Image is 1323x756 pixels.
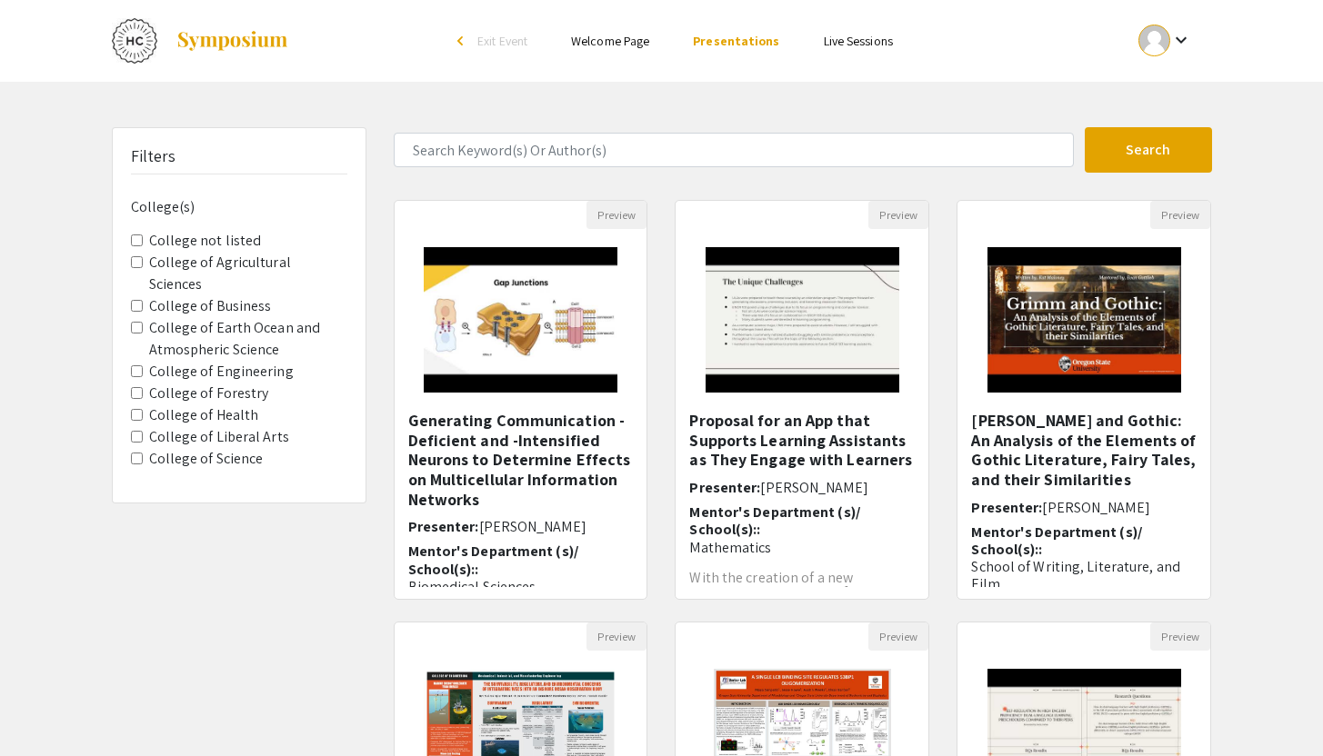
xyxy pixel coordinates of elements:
h6: College(s) [131,198,347,215]
h6: Presenter: [408,518,634,535]
label: College of Engineering [149,361,294,383]
span: Mentor's Department (s)/ School(s):: [971,522,1141,559]
input: Search Keyword(s) Or Author(s) [394,133,1074,167]
h5: [PERSON_NAME] and Gothic: An Analysis of the Elements of Gothic Literature, Fairy Tales, and thei... [971,411,1197,489]
a: Presentations [693,33,779,49]
button: Preview [868,201,928,229]
img: <p>Grimm and Gothic: An Analysis of the Elements of Gothic Literature, Fairy Tales, and their Sim... [969,229,1199,411]
a: Live Sessions [824,33,893,49]
button: Expand account dropdown [1119,20,1211,61]
button: Preview [586,622,646,651]
label: College of Business [149,295,272,317]
button: Preview [586,201,646,229]
p: Mathematics [689,539,915,556]
h5: Proposal for an App that Supports Learning Assistants as They Engage with Learners [689,411,915,470]
span: Exit Event [477,33,527,49]
span: Mentor's Department (s)/ School(s):: [408,542,578,578]
mat-icon: Expand account dropdown [1170,29,1192,51]
h6: Presenter: [689,479,915,496]
label: College of Health [149,404,259,426]
a: HC Thesis Research Fair 2024 [112,18,289,64]
img: HC Thesis Research Fair 2024 [112,18,157,64]
label: College of Earth Ocean and Atmospheric Science [149,317,347,361]
label: College of Forestry [149,383,269,404]
img: <p>Proposal for an App that Supports Learning Assistants as They Engage with Learners</p> [687,229,917,411]
div: Open Presentation <p>Generating Communication -Deficient and -Intensified Neurons to Determine Ef... [394,200,648,600]
label: College of Science [149,448,264,470]
label: College not listed [149,230,262,252]
label: College of Liberal Arts [149,426,289,448]
button: Search [1085,127,1212,173]
h5: Generating Communication -Deficient and -Intensified Neurons to Determine Effects on Multicellula... [408,411,634,509]
span: [PERSON_NAME] [760,478,867,497]
span: Mentor's Department (s)/ School(s):: [689,502,859,539]
img: <p>Generating Communication -Deficient and -Intensified Neurons to Determine Effects on Multicell... [406,229,636,411]
span: [PERSON_NAME] [479,517,586,536]
label: College of Agricultural Sciences [149,252,347,295]
h6: Presenter: [971,499,1197,516]
div: Open Presentation <p>Proposal for an App that Supports Learning Assistants as They Engage with Le... [675,200,929,600]
button: Preview [1150,201,1210,229]
h5: Filters [131,146,176,166]
div: arrow_back_ios [457,35,468,46]
button: Preview [1150,622,1210,651]
img: Symposium by ForagerOne [175,30,289,52]
iframe: Chat [14,674,77,742]
div: Open Presentation <p>Grimm and Gothic: An Analysis of the Elements of Gothic Literature, Fairy Ta... [957,200,1211,600]
p: School of Writing, Literature, and Film [971,558,1197,592]
p: With the creation of a new engineering curriculum, first-year engineering students at [US_STATE][... [689,571,915,643]
button: Preview [868,622,928,651]
a: Welcome Page [571,33,649,49]
span: [PERSON_NAME] [1042,498,1149,517]
p: Biomedical Sciences, [PERSON_NAME] College of Veterinary Medicine [408,578,634,631]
